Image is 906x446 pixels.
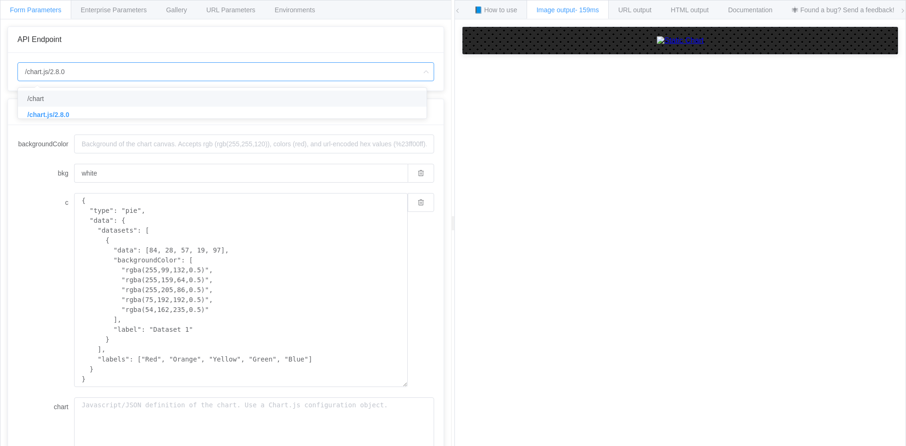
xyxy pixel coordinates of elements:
[17,193,74,212] label: c
[27,111,69,118] span: /chart.js/2.8.0
[618,6,651,14] span: URL output
[474,6,517,14] span: 📘 How to use
[728,6,772,14] span: Documentation
[537,6,599,14] span: Image output
[472,36,889,45] a: Static Chart
[792,6,894,14] span: 🕷 Found a bug? Send a feedback!
[81,6,147,14] span: Enterprise Parameters
[17,164,74,183] label: bkg
[671,6,709,14] span: HTML output
[74,135,434,153] input: Background of the chart canvas. Accepts rgb (rgb(255,255,120)), colors (red), and url-encoded hex...
[74,164,408,183] input: Background of the chart canvas. Accepts rgb (rgb(255,255,120)), colors (red), and url-encoded hex...
[166,6,187,14] span: Gallery
[575,6,599,14] span: - 159ms
[10,6,61,14] span: Form Parameters
[17,397,74,416] label: chart
[275,6,315,14] span: Environments
[17,62,434,81] input: Select
[17,135,74,153] label: backgroundColor
[206,6,255,14] span: URL Parameters
[27,95,44,102] span: /chart
[17,35,61,43] span: API Endpoint
[657,36,704,45] img: Static Chart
